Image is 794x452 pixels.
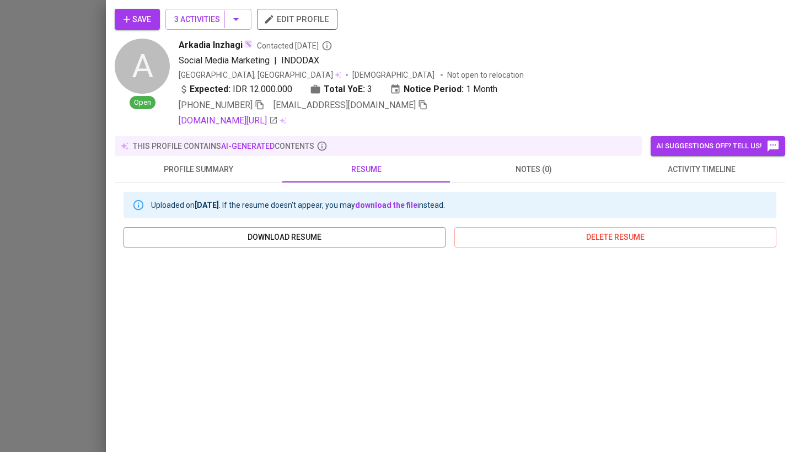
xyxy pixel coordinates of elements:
[130,98,155,108] span: Open
[321,40,332,51] svg: By Batam recruiter
[447,69,524,80] p: Not open to relocation
[132,230,437,244] span: download resume
[221,142,275,150] span: AI-generated
[274,54,277,67] span: |
[195,201,219,209] b: [DATE]
[115,9,160,30] button: Save
[463,230,768,244] span: delete resume
[174,13,243,26] span: 3 Activities
[244,40,253,49] img: magic_wand.svg
[257,9,337,30] button: edit profile
[651,136,785,156] button: AI suggestions off? Tell us!
[165,9,251,30] button: 3 Activities
[390,83,497,96] div: 1 Month
[352,69,436,80] span: [DEMOGRAPHIC_DATA]
[179,83,292,96] div: IDR 12.000.000
[367,83,372,96] span: 3
[179,69,341,80] div: [GEOGRAPHIC_DATA], [GEOGRAPHIC_DATA]
[190,83,230,96] b: Expected:
[324,83,365,96] b: Total YoE:
[281,55,319,66] span: INDODAX
[179,100,253,110] span: [PHONE_NUMBER]
[179,39,243,52] span: Arkadia Inzhagi
[266,12,329,26] span: edit profile
[404,83,464,96] b: Notice Period:
[289,163,443,176] span: resume
[124,13,151,26] span: Save
[151,195,445,215] div: Uploaded on . If the resume doesn't appear, you may instead.
[624,163,779,176] span: activity timeline
[457,163,611,176] span: notes (0)
[257,40,332,51] span: Contacted [DATE]
[133,141,314,152] p: this profile contains contents
[121,163,276,176] span: profile summary
[179,55,270,66] span: Social Media Marketing
[115,39,170,94] div: A
[257,14,337,23] a: edit profile
[355,201,417,209] a: download the file
[656,139,780,153] span: AI suggestions off? Tell us!
[454,227,776,247] button: delete resume
[124,227,446,247] button: download resume
[179,114,278,127] a: [DOMAIN_NAME][URL]
[273,100,416,110] span: [EMAIL_ADDRESS][DOMAIN_NAME]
